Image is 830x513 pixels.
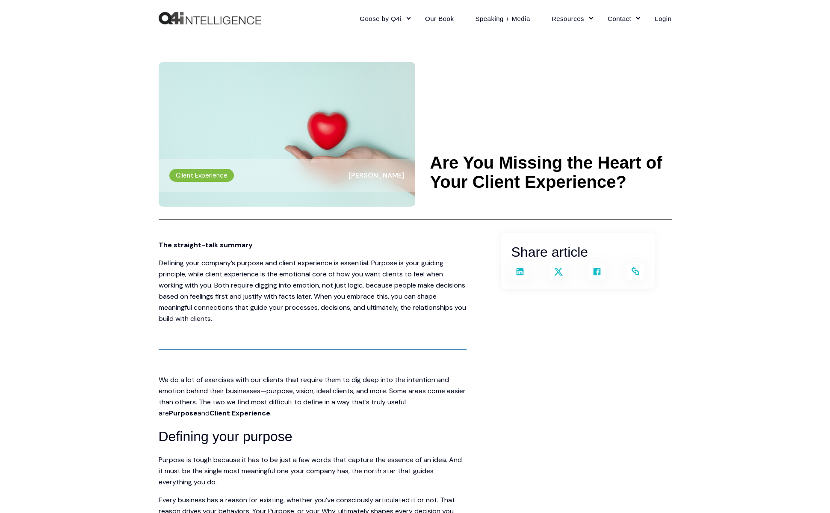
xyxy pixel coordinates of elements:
a: Back to Home [159,12,261,25]
img: Q4intelligence, LLC logo [159,12,261,25]
p: The straight-talk summary [159,240,467,251]
span: We do a lot of exercises with our clients that require them to dig deep into the intention and em... [159,375,466,418]
span: . [270,409,272,418]
h1: Are You Missing the Heart of Your Client Experience? [430,153,672,192]
span: Purpose [169,409,198,418]
h3: Defining your purpose [159,426,467,448]
span: Client Experience [210,409,270,418]
img: The concept of client experience. A hand holding a heart to symbolize the heart of client experie... [159,62,415,207]
span: Purpose is tough because it has to be just a few words that capture the essence of an idea. And i... [159,455,462,486]
label: Client Experience [169,169,234,182]
h3: Share article [511,241,644,263]
span: [PERSON_NAME] [349,171,405,180]
p: Defining your company’s purpose and client experience is essential. Purpose is your guiding princ... [159,258,467,324]
span: and [198,409,210,418]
